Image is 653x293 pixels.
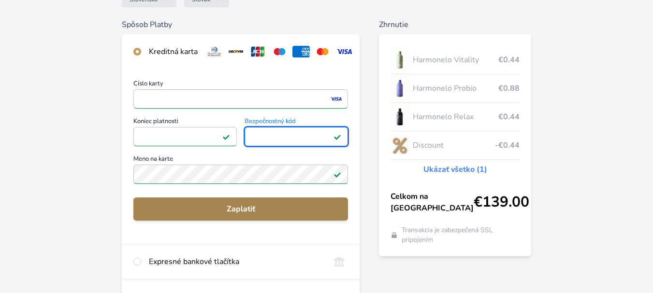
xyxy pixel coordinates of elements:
input: Meno na kartePole je platné [133,165,348,184]
a: Ukázať všetko (1) [423,164,487,175]
div: Expresné bankové tlačítka [149,256,322,267]
iframe: Iframe pre číslo karty [138,92,344,106]
span: €0.88 [498,83,520,94]
img: visa.svg [335,46,353,57]
span: Harmonelo Relax [413,111,498,123]
iframe: Iframe pre deň vypršania platnosti [138,130,232,143]
span: €0.44 [498,54,520,66]
span: Harmonelo Probio [413,83,498,94]
span: Zaplatiť [141,203,340,215]
img: amex.svg [292,46,310,57]
div: Kreditná karta [149,46,198,57]
img: CLEAN_PROBIO_se_stinem_x-lo.jpg [391,76,409,100]
img: discount-lo.png [391,133,409,157]
span: Meno na karte [133,156,348,165]
img: maestro.svg [271,46,289,57]
span: Bezpečnostný kód [245,118,348,127]
img: diners.svg [205,46,223,57]
span: Celkom na [GEOGRAPHIC_DATA] [391,191,474,214]
img: jcb.svg [249,46,267,57]
span: Koniec platnosti [133,118,237,127]
h6: Zhrnutie [379,19,531,30]
img: CLEAN_VITALITY_se_stinem_x-lo.jpg [391,48,409,72]
img: mc.svg [314,46,332,57]
iframe: Iframe pre bezpečnostný kód [249,130,344,143]
h6: Spôsob Platby [122,19,360,30]
img: Pole je platné [334,133,341,140]
span: Číslo karty [133,81,348,89]
img: onlineBanking_SK.svg [330,256,348,267]
img: Pole je platné [222,133,230,140]
span: €0.44 [498,111,520,123]
span: €139.00 [474,194,529,211]
span: Transakcia je zabezpečená SSL pripojením [402,225,520,245]
span: Harmonelo Vitality [413,54,498,66]
img: CLEAN_RELAX_se_stinem_x-lo.jpg [391,105,409,129]
button: Zaplatiť [133,197,348,221]
span: -€0.44 [495,140,520,151]
span: Discount [413,140,495,151]
img: Pole je platné [334,170,341,178]
img: discover.svg [227,46,245,57]
img: visa [330,95,343,103]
